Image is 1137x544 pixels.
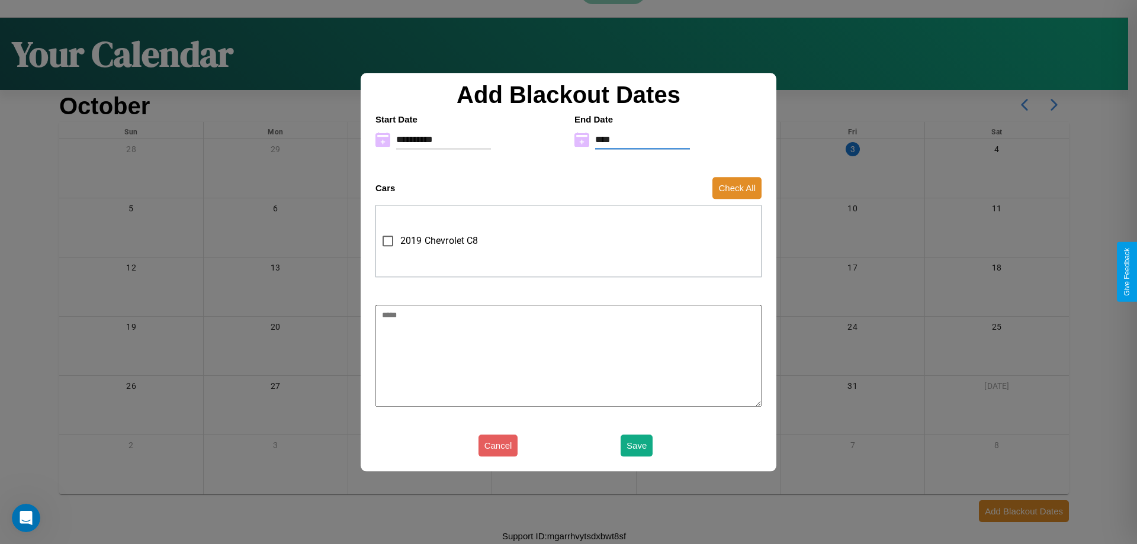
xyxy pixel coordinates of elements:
[1123,248,1131,296] div: Give Feedback
[712,177,762,199] button: Check All
[478,434,518,456] button: Cancel
[400,234,478,248] span: 2019 Chevrolet C8
[12,504,40,532] iframe: Intercom live chat
[574,114,762,124] h4: End Date
[375,114,563,124] h4: Start Date
[621,434,653,456] button: Save
[375,183,395,193] h4: Cars
[370,82,767,108] h2: Add Blackout Dates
